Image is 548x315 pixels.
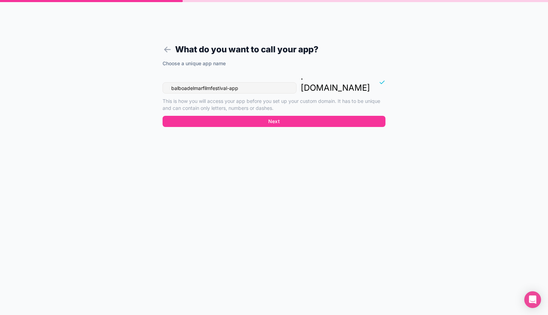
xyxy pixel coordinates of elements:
label: Choose a unique app name [163,60,226,67]
input: balboadelmarfilmfestival [163,82,296,93]
h1: What do you want to call your app? [163,43,385,56]
div: Open Intercom Messenger [524,291,541,308]
button: Next [163,116,385,127]
p: . [DOMAIN_NAME] [301,71,370,93]
p: This is how you will access your app before you set up your custom domain. It has to be unique an... [163,98,385,112]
